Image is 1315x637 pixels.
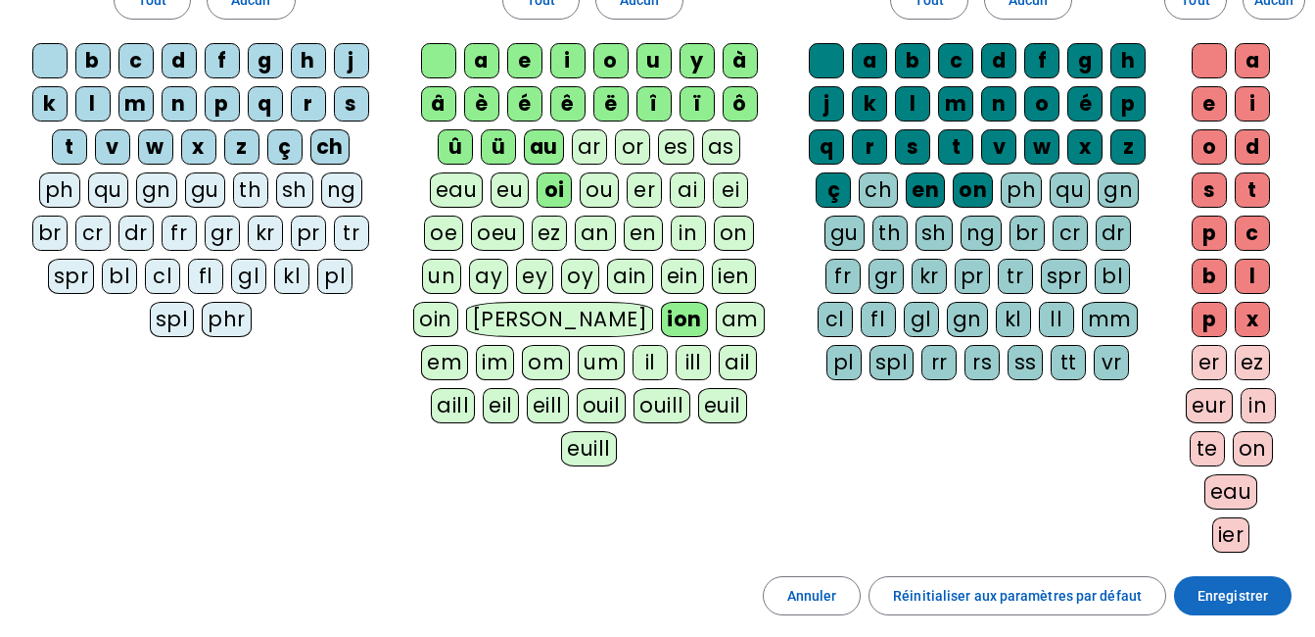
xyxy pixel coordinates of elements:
div: ng [961,216,1002,251]
div: [PERSON_NAME] [466,302,653,337]
div: o [1192,129,1227,165]
div: gn [1098,172,1139,208]
div: spr [1041,259,1088,294]
div: s [1192,172,1227,208]
div: a [1235,43,1270,78]
div: ien [712,259,756,294]
div: br [1010,216,1045,251]
div: gr [869,259,904,294]
div: gn [136,172,177,208]
div: en [624,216,663,251]
div: oe [424,216,463,251]
div: z [1110,129,1146,165]
div: eur [1186,388,1233,423]
div: g [1067,43,1103,78]
button: Réinitialiser aux paramètres par défaut [869,576,1166,615]
div: t [1235,172,1270,208]
div: pr [291,216,326,251]
div: oy [561,259,599,294]
div: un [422,259,461,294]
div: j [809,86,844,122]
div: euil [698,388,747,423]
div: î [636,86,672,122]
div: ez [532,216,567,251]
div: eill [527,388,569,423]
div: in [1241,388,1276,423]
div: in [671,216,706,251]
div: gu [185,172,225,208]
div: cl [818,302,853,337]
div: er [627,172,662,208]
div: te [1190,431,1225,466]
div: k [852,86,887,122]
div: w [138,129,173,165]
div: p [1110,86,1146,122]
div: é [507,86,542,122]
div: pr [955,259,990,294]
div: p [205,86,240,122]
div: ï [680,86,715,122]
div: j [334,43,369,78]
div: bl [1095,259,1130,294]
div: fr [162,216,197,251]
div: r [852,129,887,165]
div: an [575,216,616,251]
div: e [507,43,542,78]
div: gu [824,216,865,251]
div: é [1067,86,1103,122]
div: ez [1235,345,1270,380]
div: gr [205,216,240,251]
div: e [1192,86,1227,122]
div: ouill [634,388,689,423]
div: kl [996,302,1031,337]
div: q [248,86,283,122]
div: qu [1050,172,1090,208]
div: phr [202,302,252,337]
div: ou [580,172,619,208]
div: ch [859,172,898,208]
div: oin [413,302,458,337]
span: Enregistrer [1198,584,1268,608]
div: à [723,43,758,78]
div: rr [921,345,957,380]
div: as [702,129,740,165]
div: dr [1096,216,1131,251]
div: on [714,216,754,251]
span: Réinitialiser aux paramètres par défaut [893,584,1142,608]
div: ail [719,345,757,380]
div: th [233,172,268,208]
div: m [118,86,154,122]
div: o [1024,86,1059,122]
div: m [938,86,973,122]
div: rs [964,345,1000,380]
div: em [421,345,468,380]
div: eau [1204,474,1258,510]
div: cr [1053,216,1088,251]
span: Annuler [787,584,837,608]
div: z [224,129,259,165]
div: o [593,43,629,78]
div: n [162,86,197,122]
div: k [32,86,68,122]
div: sh [916,216,953,251]
div: ier [1212,517,1250,553]
div: ç [816,172,851,208]
div: a [464,43,499,78]
div: am [716,302,765,337]
div: mm [1082,302,1138,337]
div: b [895,43,930,78]
div: l [895,86,930,122]
div: pl [317,259,352,294]
div: u [636,43,672,78]
div: sh [276,172,313,208]
div: c [1235,216,1270,251]
div: d [162,43,197,78]
div: è [464,86,499,122]
div: tr [334,216,369,251]
div: p [1192,302,1227,337]
div: eu [491,172,529,208]
div: w [1024,129,1059,165]
div: b [1192,259,1227,294]
div: dr [118,216,154,251]
div: v [981,129,1016,165]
